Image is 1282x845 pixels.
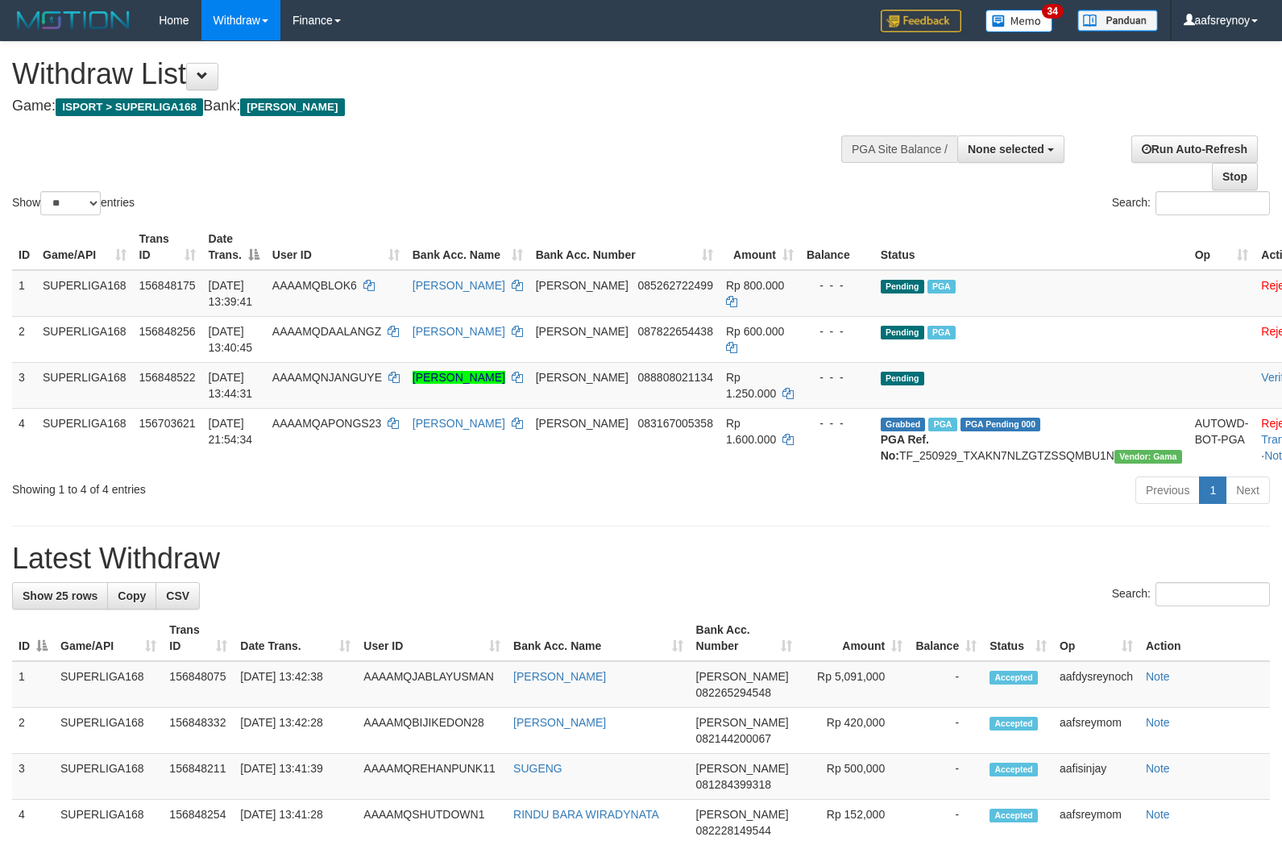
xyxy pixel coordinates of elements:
[1146,670,1170,683] a: Note
[536,417,629,430] span: [PERSON_NAME]
[909,754,983,800] td: -
[12,224,36,270] th: ID
[536,325,629,338] span: [PERSON_NAME]
[881,326,924,339] span: Pending
[406,224,529,270] th: Bank Acc. Name: activate to sort column ascending
[529,224,720,270] th: Bank Acc. Number: activate to sort column ascending
[1042,4,1064,19] span: 34
[807,323,868,339] div: - - -
[637,279,712,292] span: Copy 085262722499 to clipboard
[637,417,712,430] span: Copy 083167005358 to clipboard
[12,316,36,362] td: 2
[1077,10,1158,31] img: panduan.png
[990,671,1038,685] span: Accepted
[156,582,200,610] a: CSV
[209,417,253,446] span: [DATE] 21:54:34
[139,325,196,338] span: 156848256
[12,8,135,32] img: MOTION_logo.png
[12,615,54,661] th: ID: activate to sort column descending
[927,280,956,293] span: Marked by aafheankoy
[1112,582,1270,606] label: Search:
[209,325,253,354] span: [DATE] 13:40:45
[12,543,1270,575] h1: Latest Withdraw
[1114,450,1182,464] span: Vendor URL: https://trx31.1velocity.biz
[272,371,382,384] span: AAAAMQNJANGUYE
[12,362,36,408] td: 3
[118,589,146,602] span: Copy
[690,615,799,661] th: Bank Acc. Number: activate to sort column ascending
[881,372,924,385] span: Pending
[957,135,1064,163] button: None selected
[637,371,712,384] span: Copy 088808021134 to clipboard
[166,589,189,602] span: CSV
[36,316,133,362] td: SUPERLIGA168
[54,708,163,754] td: SUPERLIGA168
[990,809,1038,822] span: Accepted
[240,98,344,116] span: [PERSON_NAME]
[139,371,196,384] span: 156848522
[696,808,789,821] span: [PERSON_NAME]
[1131,135,1258,163] a: Run Auto-Refresh
[202,224,266,270] th: Date Trans.: activate to sort column descending
[726,417,776,446] span: Rp 1.600.000
[726,371,776,400] span: Rp 1.250.000
[163,754,234,800] td: 156848211
[968,143,1044,156] span: None selected
[36,224,133,270] th: Game/API: activate to sort column ascending
[163,708,234,754] td: 156848332
[807,277,868,293] div: - - -
[40,191,101,215] select: Showentries
[56,98,203,116] span: ISPORT > SUPERLIGA168
[1189,224,1255,270] th: Op: activate to sort column ascending
[1199,477,1226,504] a: 1
[139,417,196,430] span: 156703621
[1053,754,1139,800] td: aafisinjay
[12,708,54,754] td: 2
[234,708,357,754] td: [DATE] 13:42:28
[1146,808,1170,821] a: Note
[12,754,54,800] td: 3
[726,279,784,292] span: Rp 800.000
[12,408,36,470] td: 4
[12,98,839,114] h4: Game: Bank:
[12,582,108,610] a: Show 25 rows
[513,808,659,821] a: RINDU BARA WIRADYNATA
[54,754,163,800] td: SUPERLIGA168
[413,279,505,292] a: [PERSON_NAME]
[696,716,789,729] span: [PERSON_NAME]
[139,279,196,292] span: 156848175
[990,763,1038,776] span: Accepted
[799,754,909,800] td: Rp 500,000
[357,708,507,754] td: AAAAMQBIJIKEDON28
[513,762,562,775] a: SUGENG
[163,661,234,708] td: 156848075
[909,661,983,708] td: -
[726,325,784,338] span: Rp 600.000
[12,191,135,215] label: Show entries
[983,615,1053,661] th: Status: activate to sort column ascending
[357,754,507,800] td: AAAAMQREHANPUNK11
[413,417,505,430] a: [PERSON_NAME]
[799,708,909,754] td: Rp 420,000
[696,778,771,791] span: Copy 081284399318 to clipboard
[1189,408,1255,470] td: AUTOWD-BOT-PGA
[266,224,406,270] th: User ID: activate to sort column ascending
[874,408,1189,470] td: TF_250929_TXAKN7NLZGTZSSQMBU1N
[1226,477,1270,504] a: Next
[12,661,54,708] td: 1
[357,615,507,661] th: User ID: activate to sort column ascending
[799,661,909,708] td: Rp 5,091,000
[507,615,689,661] th: Bank Acc. Name: activate to sort column ascending
[1155,582,1270,606] input: Search:
[209,279,253,308] span: [DATE] 13:39:41
[696,732,771,745] span: Copy 082144200067 to clipboard
[513,670,606,683] a: [PERSON_NAME]
[23,589,97,602] span: Show 25 rows
[12,475,522,497] div: Showing 1 to 4 of 4 entries
[909,615,983,661] th: Balance: activate to sort column ascending
[696,686,771,699] span: Copy 082265294548 to clipboard
[1212,163,1258,190] a: Stop
[513,716,606,729] a: [PERSON_NAME]
[990,717,1038,731] span: Accepted
[881,418,926,431] span: Grabbed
